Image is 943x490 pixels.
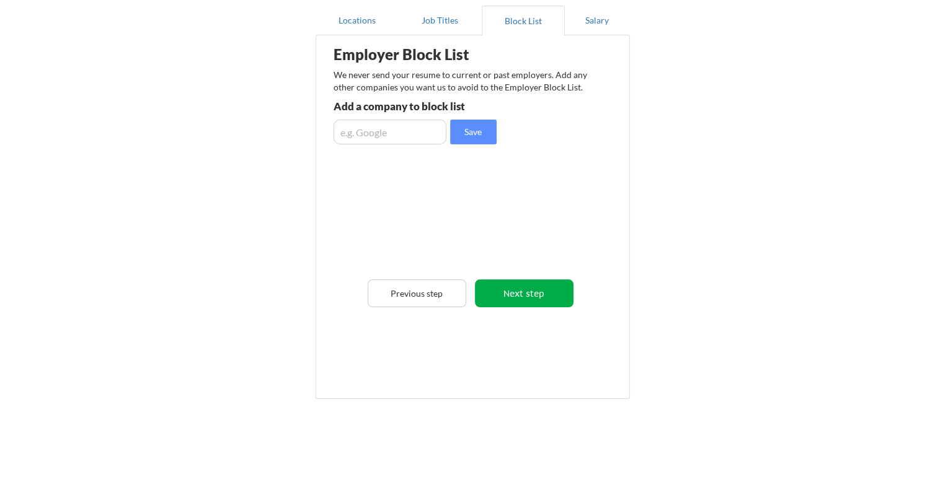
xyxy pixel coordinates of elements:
button: Previous step [368,279,466,307]
div: Add a company to block list [334,101,515,112]
button: Next step [475,279,573,307]
button: Job Titles [399,6,482,35]
button: Block List [482,6,565,35]
button: Locations [316,6,399,35]
button: Save [450,120,497,144]
div: Employer Block List [334,47,528,62]
input: e.g. Google [334,120,446,144]
div: We never send your resume to current or past employers. Add any other companies you want us to av... [334,69,595,93]
button: Salary [565,6,630,35]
